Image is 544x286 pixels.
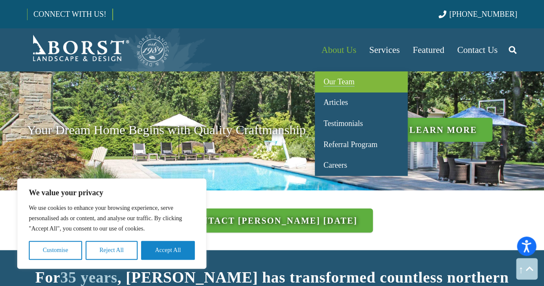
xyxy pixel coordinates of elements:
[323,119,363,128] span: Testimonials
[86,241,138,260] button: Reject All
[406,28,451,71] a: Featured
[315,113,408,134] a: Testimonials
[29,188,195,198] p: We value your privacy
[438,10,517,18] a: [PHONE_NUMBER]
[27,33,170,67] a: Borst-Logo
[457,45,498,55] span: Contact Us
[29,241,82,260] button: Customise
[315,28,363,71] a: About Us
[60,269,117,286] span: 35 years
[27,123,346,136] p: Your Dream Home Begins with Quality Craftmanship
[315,134,408,155] a: Referral Program
[28,4,112,25] a: CONNECT WITH US!
[29,203,195,234] p: We use cookies to enhance your browsing experience, serve personalised ads or content, and analys...
[394,118,492,142] a: Learn More
[17,178,206,269] div: We value your privacy
[321,45,356,55] span: About Us
[449,10,517,18] span: [PHONE_NUMBER]
[363,28,406,71] a: Services
[369,45,400,55] span: Services
[516,258,538,280] a: Back to top
[141,241,195,260] button: Accept All
[323,77,354,86] span: Our Team
[315,155,408,176] a: Careers
[413,45,444,55] span: Featured
[504,39,521,61] a: Search
[323,161,347,169] span: Careers
[323,98,348,107] span: Articles
[171,209,373,233] a: Contact [PERSON_NAME] [DATE]
[315,71,408,92] a: Our Team
[323,140,377,149] span: Referral Program
[451,28,504,71] a: Contact Us
[315,92,408,114] a: Articles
